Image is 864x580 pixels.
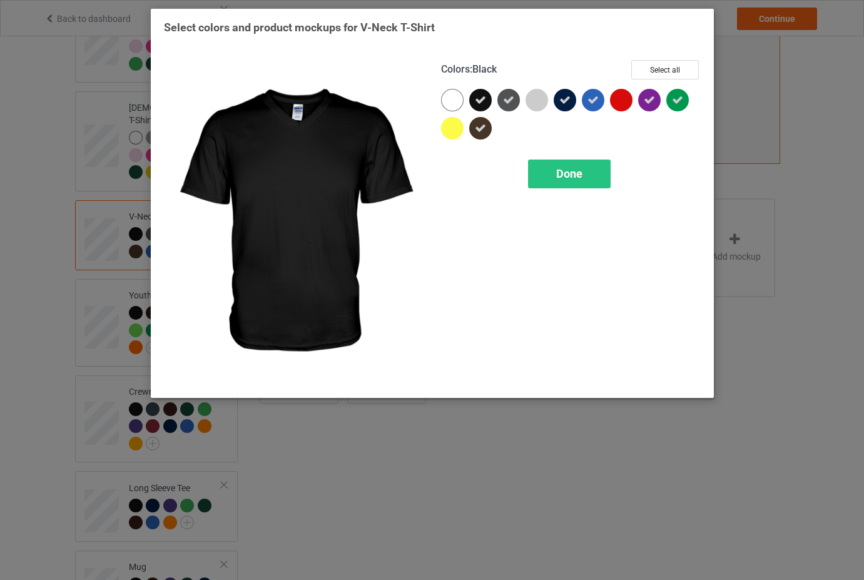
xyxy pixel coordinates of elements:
[472,63,497,75] span: Black
[441,63,497,76] h4: :
[556,167,582,180] span: Done
[164,21,435,34] span: Select colors and product mockups for V-Neck T-Shirt
[441,63,470,75] span: Colors
[631,60,699,79] button: Select all
[164,60,424,385] img: regular.jpg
